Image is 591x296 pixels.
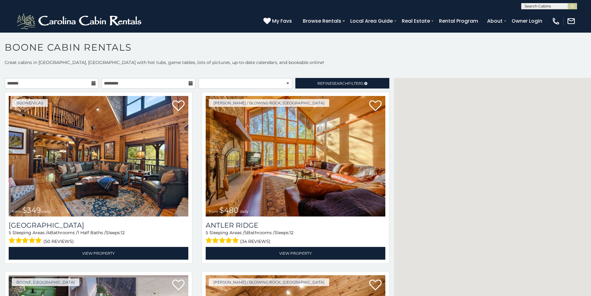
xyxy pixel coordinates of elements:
span: 4 [47,230,50,235]
span: from [12,209,21,214]
a: Local Area Guide [347,16,396,26]
a: Add to favorites [369,100,382,113]
img: Antler Ridge [206,96,385,216]
span: 5 [206,230,208,235]
a: Browse Rentals [300,16,344,26]
a: RefineSearchFilters [295,78,389,89]
span: from [209,209,218,214]
a: [GEOGRAPHIC_DATA] [9,221,188,230]
img: phone-regular-white.png [552,17,560,25]
a: Boone/Vilas [12,99,48,107]
img: Diamond Creek Lodge [9,96,188,216]
span: My Favs [272,17,292,25]
a: Add to favorites [172,100,185,113]
span: 5 [244,230,247,235]
img: mail-regular-white.png [567,17,575,25]
span: $349 [22,206,41,215]
a: My Favs [263,17,293,25]
span: (34 reviews) [240,237,271,245]
span: daily [240,209,248,214]
a: [PERSON_NAME] / Blowing Rock, [GEOGRAPHIC_DATA] [209,278,329,286]
span: Refine Filters [317,81,363,86]
span: 5 [9,230,11,235]
div: Sleeping Areas / Bathrooms / Sleeps: [206,230,385,245]
h3: Diamond Creek Lodge [9,221,188,230]
a: Diamond Creek Lodge from $349 daily [9,96,188,216]
img: White-1-2.png [16,12,144,30]
a: Add to favorites [369,279,382,292]
a: [PERSON_NAME] / Blowing Rock, [GEOGRAPHIC_DATA] [209,99,329,107]
a: Antler Ridge [206,221,385,230]
span: Search [332,81,348,86]
span: 12 [289,230,293,235]
span: 1 Half Baths / [78,230,106,235]
a: View Property [206,247,385,260]
span: (50 reviews) [43,237,74,245]
span: daily [42,209,51,214]
a: Real Estate [399,16,433,26]
a: View Property [9,247,188,260]
div: Sleeping Areas / Bathrooms / Sleeps: [9,230,188,245]
a: About [484,16,506,26]
a: Add to favorites [172,279,185,292]
a: Antler Ridge from $480 daily [206,96,385,216]
a: Owner Login [508,16,545,26]
a: Rental Program [436,16,481,26]
span: $480 [219,206,239,215]
span: 12 [121,230,125,235]
a: Boone, [GEOGRAPHIC_DATA] [12,278,79,286]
